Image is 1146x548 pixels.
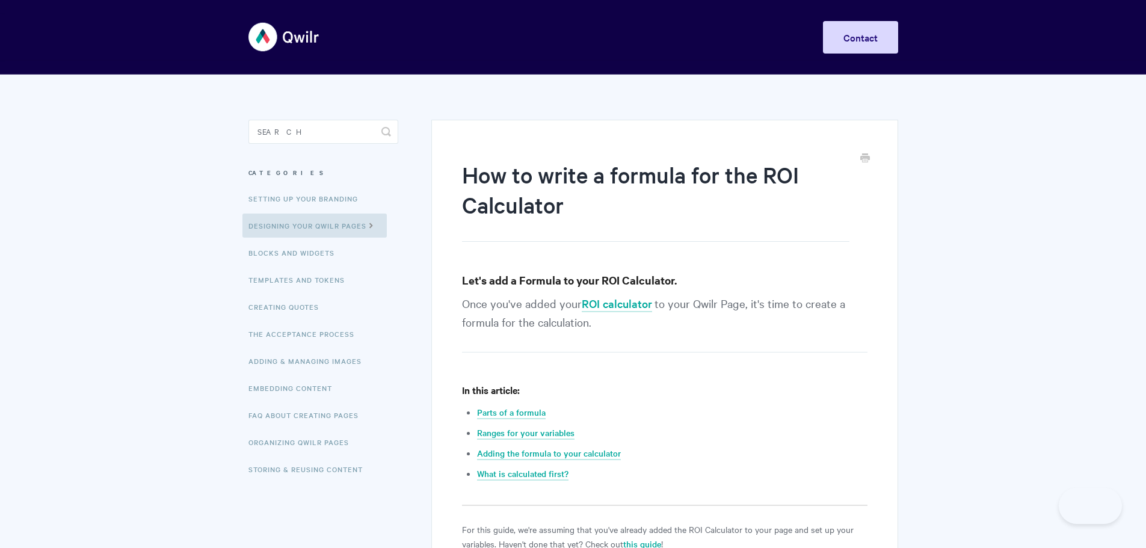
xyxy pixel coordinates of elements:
a: Contact [823,21,898,54]
a: Designing Your Qwilr Pages [242,214,387,238]
a: Adding & Managing Images [248,349,371,373]
a: Creating Quotes [248,295,328,319]
a: The Acceptance Process [248,322,363,346]
h3: Categories [248,162,398,183]
a: Storing & Reusing Content [248,457,372,481]
input: Search [248,120,398,144]
a: Organizing Qwilr Pages [248,430,358,454]
a: Parts of a formula [477,406,546,419]
strong: In this article: [462,383,520,396]
a: Adding the formula to your calculator [477,447,621,460]
h3: Let's add a Formula to your ROI Calculator. [462,272,867,289]
a: Blocks and Widgets [248,241,343,265]
a: ROI calculator [582,296,652,312]
p: Once you've added your to your Qwilr Page, it's time to create a formula for the calculation. [462,294,867,353]
a: FAQ About Creating Pages [248,403,368,427]
a: Embedding Content [248,376,341,400]
a: Setting up your Branding [248,186,367,211]
h1: How to write a formula for the ROI Calculator [462,159,849,242]
a: Print this Article [860,152,870,165]
img: Qwilr Help Center [248,14,320,60]
a: Templates and Tokens [248,268,354,292]
a: What is calculated first? [477,467,568,481]
a: Ranges for your variables [477,426,575,440]
iframe: Toggle Customer Support [1059,488,1122,524]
